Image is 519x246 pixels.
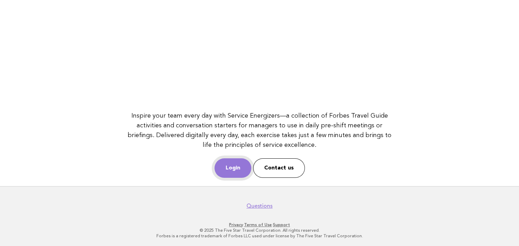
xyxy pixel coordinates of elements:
a: Support [273,222,290,227]
p: © 2025 The Five Star Travel Corporation. All rights reserved. [47,228,472,233]
a: Login [214,158,251,178]
p: Inspire your team every day with Service Energizers—a collection of Forbes Travel Guide activitie... [127,111,392,150]
p: · · [47,222,472,228]
a: Contact us [253,158,305,178]
a: Questions [246,203,273,209]
a: Privacy [229,222,243,227]
p: Forbes is a registered trademark of Forbes LLC used under license by The Five Star Travel Corpora... [47,233,472,239]
a: Terms of Use [244,222,272,227]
